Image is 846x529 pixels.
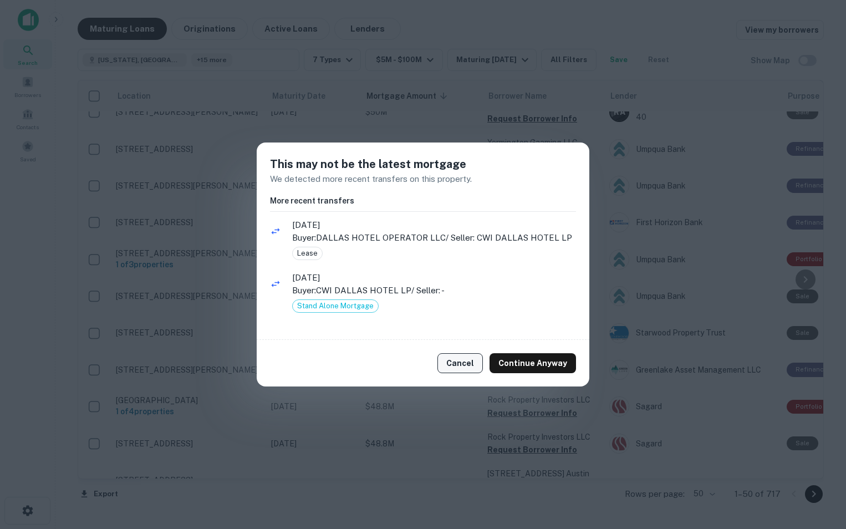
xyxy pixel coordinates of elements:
button: Cancel [437,353,483,373]
div: Stand Alone Mortgage [292,299,379,313]
div: Lease [292,247,323,260]
h5: This may not be the latest mortgage [270,156,576,172]
button: Continue Anyway [490,353,576,373]
span: [DATE] [292,271,576,284]
iframe: Chat Widget [791,440,846,494]
p: Buyer: DALLAS HOTEL OPERATOR LLC / Seller: CWI DALLAS HOTEL LP [292,231,576,245]
h6: More recent transfers [270,195,576,207]
p: Buyer: CWI DALLAS HOTEL LP / Seller: - [292,284,576,297]
span: Stand Alone Mortgage [293,301,378,312]
span: [DATE] [292,218,576,232]
p: We detected more recent transfers on this property. [270,172,576,186]
span: Lease [293,248,322,259]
